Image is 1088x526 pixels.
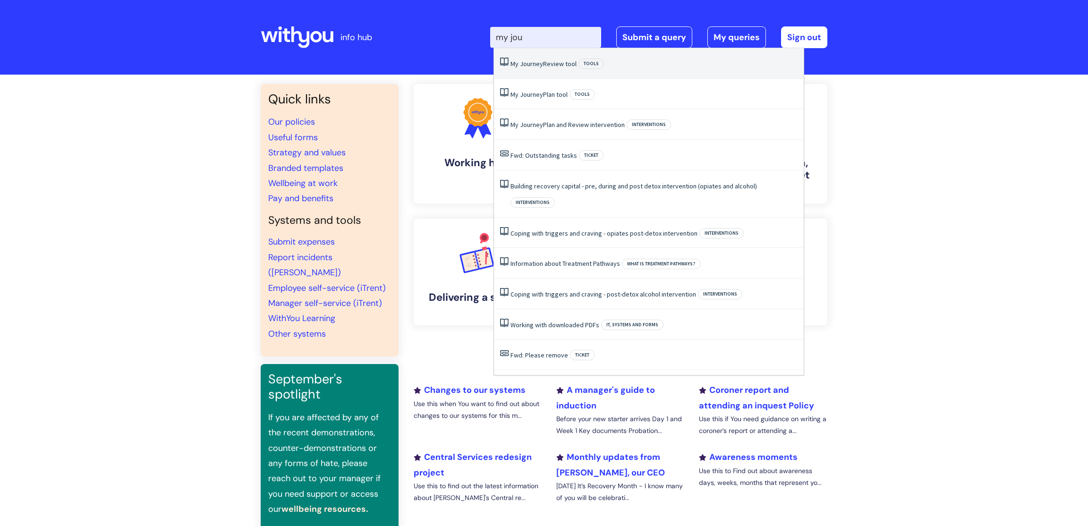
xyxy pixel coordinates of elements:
span: Interventions [627,119,671,130]
a: Working with downloaded PDFs [510,321,599,329]
a: Submit a query [616,26,692,48]
span: My [510,120,518,129]
a: A manager's guide to induction [556,384,655,411]
a: Changes to our systems [414,384,526,396]
span: Interventions [699,228,744,238]
a: Manager self-service (iTrent) [268,297,382,309]
span: IT, systems and forms [601,320,663,330]
p: info hub [340,30,372,45]
span: What is Treatment Pathways? [622,259,701,269]
h4: Systems and tools [268,214,391,227]
a: My JourneyReview tool [510,59,577,68]
a: Useful forms [268,132,318,143]
a: Branded templates [268,162,343,174]
span: Ticket [570,350,595,360]
a: WithYou Learning [268,313,335,324]
a: My JourneyPlan tool [510,90,568,99]
p: Before your new starter arrives Day 1 and Week 1 Key documents Probation... [556,413,685,437]
a: Working here [414,84,542,204]
a: Other systems [268,328,326,339]
a: Our policies [268,116,315,127]
a: Fwd: Outstanding tasks [510,151,577,160]
a: Pay and benefits [268,193,333,204]
span: Journey [520,90,543,99]
a: Wellbeing at work [268,178,338,189]
h4: Delivering a service [421,291,535,304]
a: Coping with triggers and craving - post-detox alcohol intervention [510,290,696,298]
a: Building recovery capital - pre, during and post detox intervention (opiates and alcohol) [510,182,757,190]
p: If you are affected by any of the recent demonstrations, counter-demonstrations or any forms of h... [268,410,391,517]
a: My queries [707,26,766,48]
a: Fwd: Please remove [510,351,568,359]
p: [DATE] It’s Recovery Month - I know many of you will be celebrati... [556,480,685,504]
a: My JourneyPlan and Review intervention [510,120,625,129]
a: Coroner report and attending an inquest Policy [699,384,814,411]
a: Delivering a service [414,219,542,325]
a: Awareness moments [699,451,798,463]
span: Tools [578,59,604,69]
a: Information about Treatment Pathways [510,259,620,268]
a: wellbeing resources. [281,503,368,515]
a: Sign out [781,26,827,48]
div: | - [490,26,827,48]
h2: Recently added or updated [414,356,827,373]
a: Central Services redesign project [414,451,532,478]
p: Use this to Find out about awareness days, weeks, months that represent yo... [699,465,827,489]
p: Use this to find out the latest information about [PERSON_NAME]'s Central re... [414,480,542,504]
p: Use this when You want to find out about changes to our systems for this m... [414,398,542,422]
a: Strategy and values [268,147,346,158]
span: Journey [520,120,543,129]
h3: Quick links [268,92,391,107]
span: Journey [520,59,543,68]
span: My [510,90,518,99]
span: Tools [569,89,595,100]
a: Employee self-service (iTrent) [268,282,386,294]
a: Report incidents ([PERSON_NAME]) [268,252,341,278]
span: Ticket [579,150,603,161]
h4: Working here [421,157,535,169]
h3: September's spotlight [268,372,391,402]
span: Interventions [698,289,742,299]
input: Search [490,27,601,48]
a: Submit expenses [268,236,335,247]
a: Monthly updates from [PERSON_NAME], our CEO [556,451,665,478]
span: My [510,59,518,68]
span: Interventions [510,197,555,208]
a: Coping with triggers and craving - opiates post-detox intervention [510,229,697,238]
p: Use this if You need guidance on writing a coroner’s report or attending a... [699,413,827,437]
